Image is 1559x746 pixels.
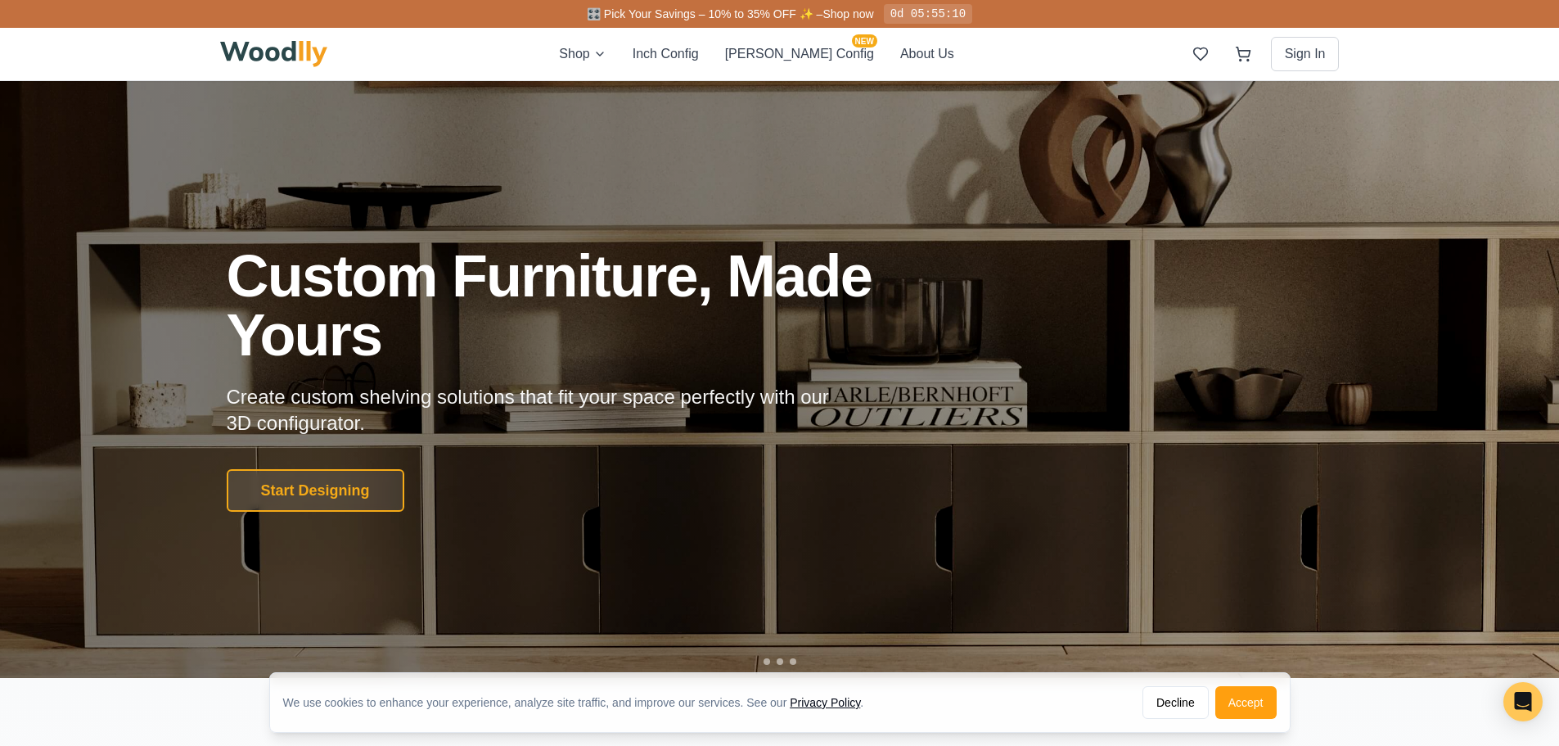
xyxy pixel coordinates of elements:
button: Start Designing [227,469,404,512]
a: Shop now [822,7,873,20]
a: Privacy Policy [790,696,860,709]
button: About Us [900,44,954,64]
div: 0d 05:55:10 [884,4,972,24]
button: Decline [1142,686,1209,719]
button: [PERSON_NAME] ConfigNEW [725,44,874,64]
button: Accept [1215,686,1277,719]
button: Sign In [1271,37,1340,71]
div: Open Intercom Messenger [1503,682,1543,721]
img: Woodlly [220,41,328,67]
h1: Custom Furniture, Made Yours [227,246,960,364]
div: We use cookies to enhance your experience, analyze site traffic, and improve our services. See our . [283,694,877,711]
span: NEW [852,34,877,47]
button: Inch Config [633,44,699,64]
p: Create custom shelving solutions that fit your space perfectly with our 3D configurator. [227,384,855,436]
button: Shop [559,44,606,64]
span: 🎛️ Pick Your Savings – 10% to 35% OFF ✨ – [587,7,822,20]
